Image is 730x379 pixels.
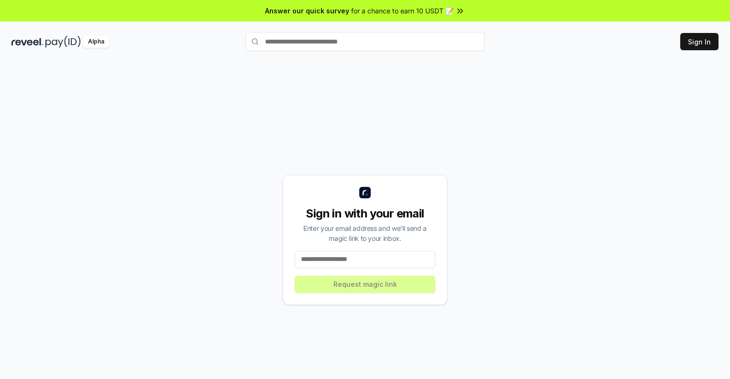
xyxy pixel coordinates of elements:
[265,6,349,16] span: Answer our quick survey
[83,36,110,48] div: Alpha
[11,36,44,48] img: reveel_dark
[359,187,371,198] img: logo_small
[295,223,435,243] div: Enter your email address and we’ll send a magic link to your inbox.
[295,206,435,221] div: Sign in with your email
[680,33,719,50] button: Sign In
[351,6,453,16] span: for a chance to earn 10 USDT 📝
[45,36,81,48] img: pay_id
